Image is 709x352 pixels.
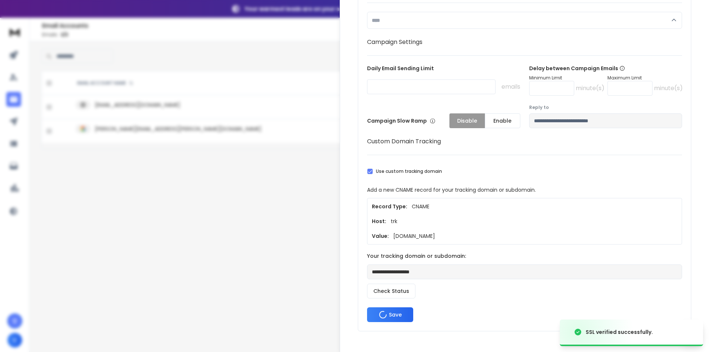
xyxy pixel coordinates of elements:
[372,218,386,225] h1: Host:
[485,113,520,128] button: Enable
[391,218,397,225] p: trk
[449,113,485,128] button: Disable
[376,168,442,174] label: Use custom tracking domain
[529,105,682,110] label: Reply to
[372,203,407,210] h1: Record Type:
[393,232,435,240] p: [DOMAIN_NAME]
[367,38,682,47] h1: Campaign Settings
[501,82,520,91] p: emails
[607,75,683,81] p: Maximum Limit
[367,253,682,259] label: Your tracking domain or subdomain:
[529,75,604,81] p: Minimum Limit
[367,186,682,194] p: Add a new CNAME record for your tracking domain or subdomain.
[412,203,429,210] p: CNAME
[367,137,682,146] h1: Custom Domain Tracking
[367,117,435,124] p: Campaign Slow Ramp
[529,65,683,72] p: Delay between Campaign Emails
[367,307,413,322] button: Save
[372,232,389,240] h1: Value:
[576,84,604,93] p: minute(s)
[367,65,520,75] p: Daily Email Sending Limit
[654,84,683,93] p: minute(s)
[586,328,653,336] div: SSL verified successfully.
[367,284,415,298] button: Check Status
